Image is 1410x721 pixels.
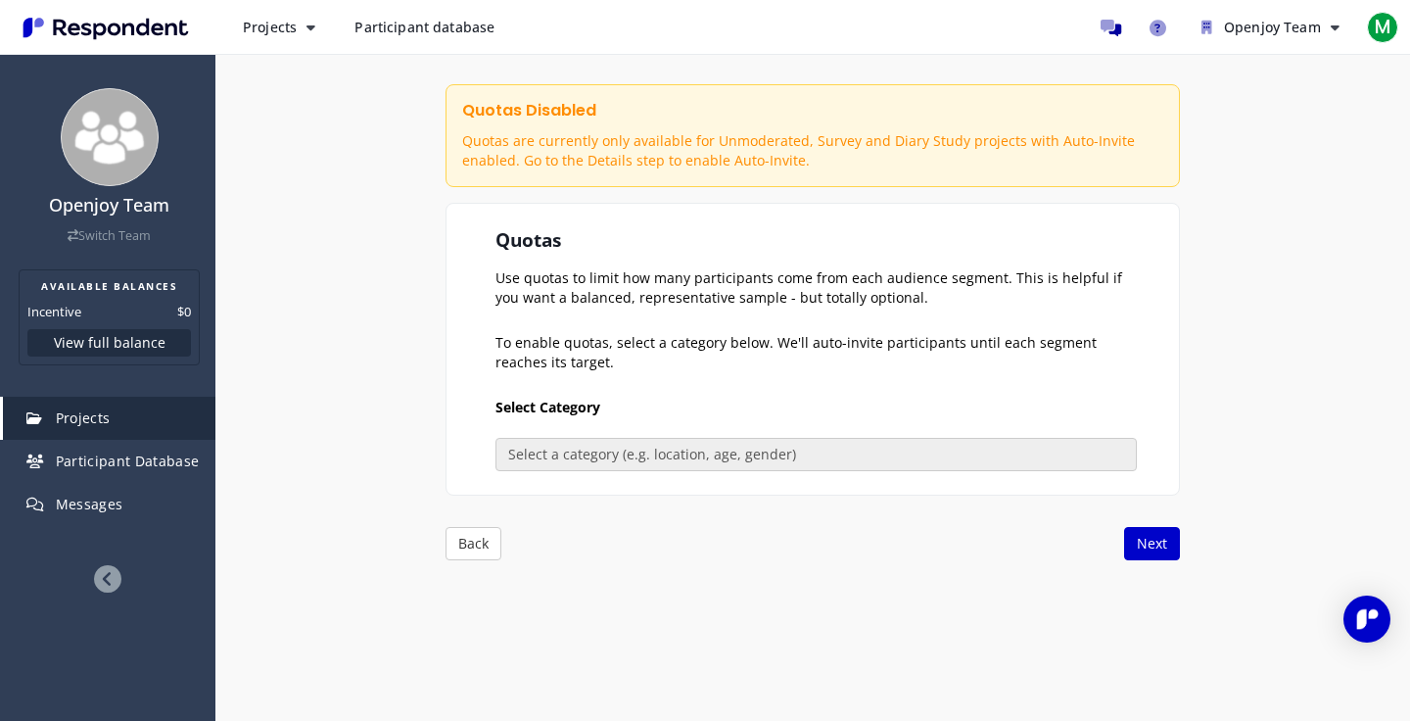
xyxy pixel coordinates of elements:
[495,268,1137,308] p: Use quotas to limit how many participants come from each audience segment. This is helpful if you...
[16,12,196,44] img: Respondent
[495,333,1137,372] p: To enable quotas, select a category below. We'll auto-invite participants until each segment reac...
[68,227,151,244] a: Switch Team
[1124,527,1180,560] button: Next
[495,398,1137,417] label: Select Category
[56,409,111,427] span: Projects
[13,196,206,216] h4: Openjoy Team
[19,269,200,365] section: Balance summary
[462,131,1167,170] p: Quotas are currently only available for Unmoderated, Survey and Diary Study projects with Auto-In...
[27,302,81,321] dt: Incentive
[1363,10,1402,45] button: M
[56,452,200,470] span: Participant Database
[27,278,191,294] h2: AVAILABLE BALANCES
[56,495,123,513] span: Messages
[227,10,331,45] button: Projects
[1224,18,1321,36] span: Openjoy Team
[1139,8,1178,47] a: Help and support
[1343,596,1390,643] div: Open Intercom Messenger
[446,527,501,560] button: Back
[462,101,1050,120] h3: Quotas Disabled
[339,10,510,45] a: Participant database
[1367,12,1398,43] span: M
[1186,10,1355,45] button: Openjoy Team
[27,329,191,357] button: View full balance
[243,18,297,36] span: Projects
[177,302,191,321] dd: $0
[354,18,494,36] span: Participant database
[1092,8,1131,47] a: Message participants
[495,227,561,253] h2: Quotas
[61,88,159,186] img: team_avatar_256.png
